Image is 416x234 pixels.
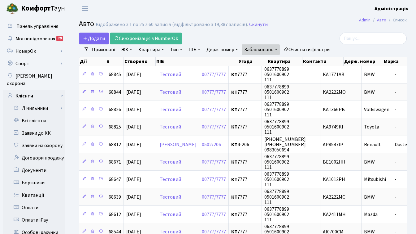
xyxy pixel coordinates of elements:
a: Заблоковано [242,44,280,55]
span: Mazda [364,211,378,218]
a: Оплати [3,201,65,214]
input: Пошук... [340,33,407,44]
th: Угода [238,57,267,66]
a: Квитанції [3,189,65,201]
span: 68825 [109,124,121,130]
span: - [395,106,396,113]
a: 00777/7777 [202,124,226,130]
span: [DATE] [126,124,141,130]
b: КТ [231,106,237,113]
span: 68647 [109,176,121,183]
a: Панель управління [3,20,65,33]
th: Контакти [302,57,344,66]
span: BMW [364,71,375,78]
a: ПІБ [186,44,203,55]
a: Боржники [3,177,65,189]
span: 68845 [109,71,121,78]
a: Заявки на охорону [3,139,65,152]
a: Клієнти [3,90,65,102]
span: 7777 [231,177,259,182]
a: ЖК [119,44,135,55]
span: Таун [21,3,65,14]
th: # [106,57,124,66]
span: - [395,194,396,200]
a: Квартира [136,44,167,55]
span: KA2411MH [323,211,346,218]
span: 0637778899 0501600902 111 [264,101,289,118]
a: 00777/7777 [202,211,226,218]
span: [DATE] [126,176,141,183]
span: - [395,124,396,130]
span: Авто [79,18,94,29]
span: 68671 [109,159,121,165]
b: КТ [231,194,237,200]
span: 68826 [109,106,121,113]
a: Скинути [249,22,268,28]
span: Панель управління [16,23,58,30]
span: 7777 [231,195,259,200]
span: 68612 [109,211,121,218]
span: [DATE] [126,211,141,218]
span: - [395,71,396,78]
th: Держ. номер [344,57,383,66]
a: 00777/7777 [202,71,226,78]
span: Toyota [364,124,379,130]
span: - [395,159,396,165]
span: 0637778899 0501600902 111 [264,66,289,83]
a: Договори продажу [3,152,65,164]
a: Тестовий [160,211,181,218]
span: 0637778899 0501600902 111 [264,153,289,171]
a: Тестовий [160,159,181,165]
span: АР8547ІР [323,141,343,148]
b: Комфорт [21,3,51,13]
span: BE1002HH [323,159,345,165]
a: Тестовий [160,124,181,130]
th: ПІБ [156,57,238,66]
span: 7777 [231,124,259,129]
span: - [395,176,396,183]
a: Оплати iPay [3,214,65,226]
span: 0637778899 0501600902 111 [264,188,289,206]
span: 0637778899 0501600902 111 [264,206,289,223]
span: - [395,89,396,96]
span: KA2222MO [323,89,346,96]
b: КТ [231,124,237,130]
span: [DATE] [126,159,141,165]
b: КТ [231,176,237,183]
button: Переключити навігацію [77,3,93,14]
b: Адміністрація [375,5,409,12]
span: 7777 [231,90,259,95]
a: 0502/206 [202,141,221,148]
span: KA2222MC [323,194,345,200]
span: KA9749KI [323,124,343,130]
a: 00777/7777 [202,89,226,96]
span: 7777 [231,107,259,112]
a: Держ. номер [204,44,240,55]
span: BMW [364,194,375,200]
th: Створено [124,57,156,66]
span: BMW [364,159,375,165]
a: [PERSON_NAME] охорона [3,70,65,90]
span: 68639 [109,194,121,200]
a: Авто [377,17,386,23]
a: Документи [3,164,65,177]
a: Очистити фільтри [281,44,332,55]
th: Дії [79,57,106,66]
a: Всі клієнти [3,115,65,127]
span: Мої повідомлення [15,35,55,42]
a: Тип [168,44,185,55]
a: Тестовий [160,71,181,78]
span: Додати [83,35,105,42]
a: Тестовий [160,194,181,200]
li: Список [386,17,407,24]
a: Мої повідомлення79 [3,33,65,45]
span: [DATE] [126,89,141,96]
span: Volkswagen [364,106,389,113]
b: КТ [231,211,237,218]
span: [DATE] [126,106,141,113]
b: КТ [231,89,237,96]
th: Марка [383,57,413,66]
span: 7777 [231,72,259,77]
span: [PHONE_NUMBER] [PHONE_NUMBER] 0983050694 [264,136,306,153]
a: [PERSON_NAME] [160,141,197,148]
